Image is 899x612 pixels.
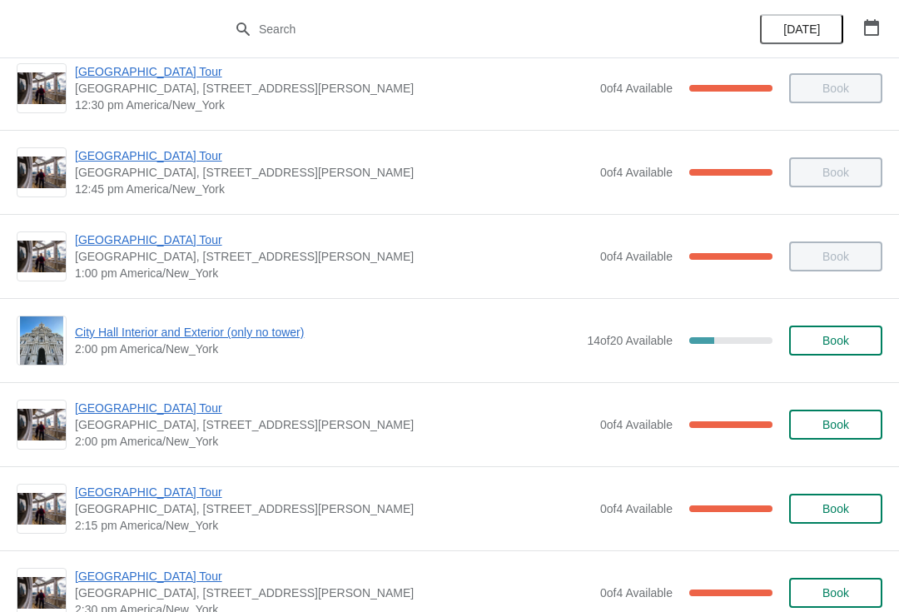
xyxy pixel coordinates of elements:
[75,164,592,181] span: [GEOGRAPHIC_DATA], [STREET_ADDRESS][PERSON_NAME]
[822,586,849,600] span: Book
[600,586,673,600] span: 0 of 4 Available
[600,502,673,515] span: 0 of 4 Available
[75,568,592,585] span: [GEOGRAPHIC_DATA] Tour
[75,500,592,517] span: [GEOGRAPHIC_DATA], [STREET_ADDRESS][PERSON_NAME]
[75,416,592,433] span: [GEOGRAPHIC_DATA], [STREET_ADDRESS][PERSON_NAME]
[760,14,843,44] button: [DATE]
[75,585,592,601] span: [GEOGRAPHIC_DATA], [STREET_ADDRESS][PERSON_NAME]
[789,578,882,608] button: Book
[75,181,592,197] span: 12:45 pm America/New_York
[587,334,673,347] span: 14 of 20 Available
[17,577,66,610] img: City Hall Tower Tour | City Hall Visitor Center, 1400 John F Kennedy Boulevard Suite 121, Philade...
[17,493,66,525] img: City Hall Tower Tour | City Hall Visitor Center, 1400 John F Kennedy Boulevard Suite 121, Philade...
[17,157,66,189] img: City Hall Tower Tour | City Hall Visitor Center, 1400 John F Kennedy Boulevard Suite 121, Philade...
[75,97,592,113] span: 12:30 pm America/New_York
[600,166,673,179] span: 0 of 4 Available
[17,72,66,105] img: City Hall Tower Tour | City Hall Visitor Center, 1400 John F Kennedy Boulevard Suite 121, Philade...
[822,502,849,515] span: Book
[75,80,592,97] span: [GEOGRAPHIC_DATA], [STREET_ADDRESS][PERSON_NAME]
[75,400,592,416] span: [GEOGRAPHIC_DATA] Tour
[75,484,592,500] span: [GEOGRAPHIC_DATA] Tour
[600,250,673,263] span: 0 of 4 Available
[75,265,592,281] span: 1:00 pm America/New_York
[20,316,64,365] img: City Hall Interior and Exterior (only no tower) | | 2:00 pm America/New_York
[75,341,579,357] span: 2:00 pm America/New_York
[789,410,882,440] button: Book
[75,248,592,265] span: [GEOGRAPHIC_DATA], [STREET_ADDRESS][PERSON_NAME]
[783,22,820,36] span: [DATE]
[789,494,882,524] button: Book
[600,82,673,95] span: 0 of 4 Available
[600,418,673,431] span: 0 of 4 Available
[75,517,592,534] span: 2:15 pm America/New_York
[75,231,592,248] span: [GEOGRAPHIC_DATA] Tour
[258,14,674,44] input: Search
[17,241,66,273] img: City Hall Tower Tour | City Hall Visitor Center, 1400 John F Kennedy Boulevard Suite 121, Philade...
[75,433,592,450] span: 2:00 pm America/New_York
[822,334,849,347] span: Book
[822,418,849,431] span: Book
[789,326,882,356] button: Book
[17,409,66,441] img: City Hall Tower Tour | City Hall Visitor Center, 1400 John F Kennedy Boulevard Suite 121, Philade...
[75,63,592,80] span: [GEOGRAPHIC_DATA] Tour
[75,147,592,164] span: [GEOGRAPHIC_DATA] Tour
[75,324,579,341] span: City Hall Interior and Exterior (only no tower)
